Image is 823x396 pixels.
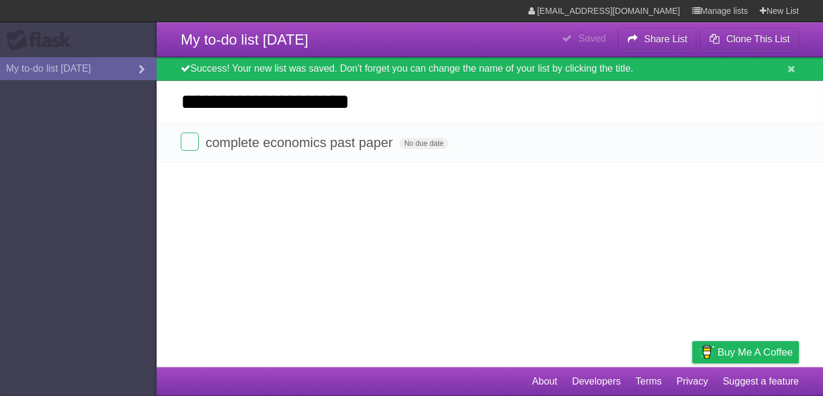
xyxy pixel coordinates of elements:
button: Share List [618,28,697,50]
span: No due date [399,138,448,149]
b: Saved [578,33,606,43]
img: Buy me a coffee [698,342,715,362]
button: Clone This List [699,28,799,50]
a: Buy me a coffee [692,341,799,363]
div: Flask [6,30,78,51]
span: My to-do list [DATE] [181,31,308,48]
a: About [532,370,557,393]
a: Developers [572,370,621,393]
div: Success! Your new list was saved. Don't forget you can change the name of your list by clicking t... [157,57,823,81]
b: Clone This List [726,34,790,44]
a: Suggest a feature [723,370,799,393]
a: Terms [636,370,662,393]
span: Buy me a coffee [718,342,793,363]
span: complete economics past paper [205,135,396,150]
a: Privacy [677,370,708,393]
label: Done [181,133,199,151]
b: Share List [644,34,687,44]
